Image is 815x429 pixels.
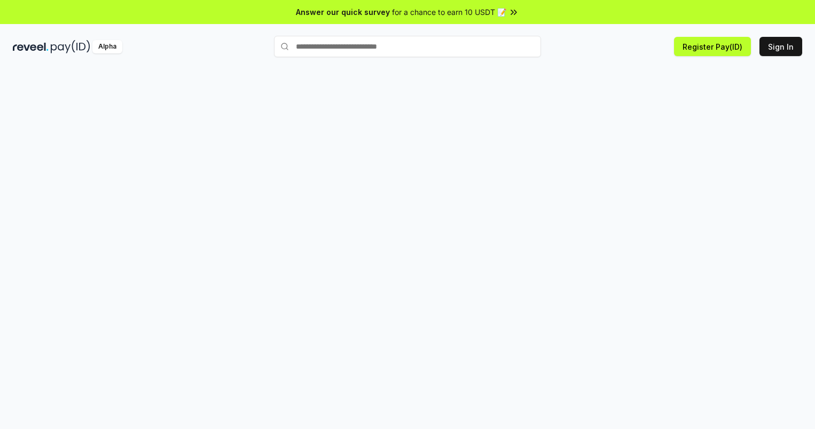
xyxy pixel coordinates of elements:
[51,40,90,53] img: pay_id
[296,6,390,18] span: Answer our quick survey
[92,40,122,53] div: Alpha
[674,37,751,56] button: Register Pay(ID)
[13,40,49,53] img: reveel_dark
[759,37,802,56] button: Sign In
[392,6,506,18] span: for a chance to earn 10 USDT 📝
